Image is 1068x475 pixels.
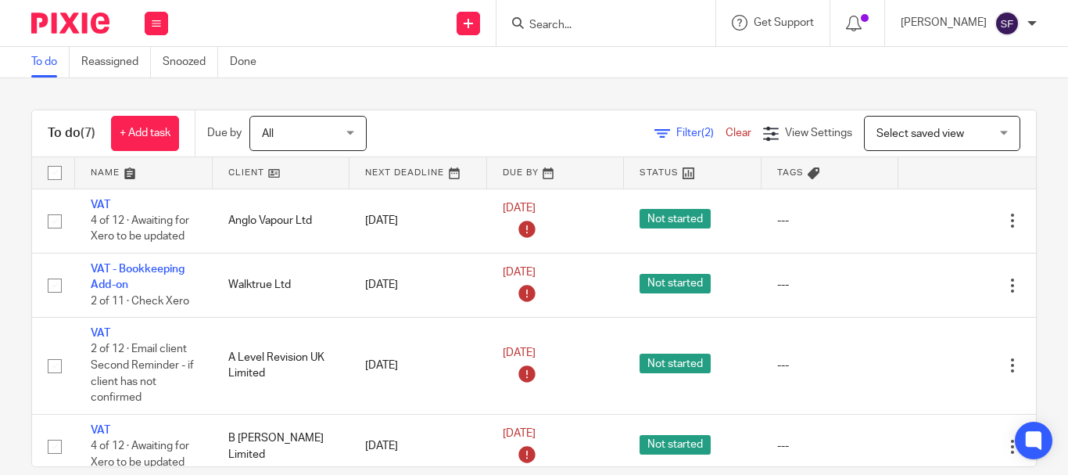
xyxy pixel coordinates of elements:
span: Filter [676,128,726,139]
span: Not started [640,354,711,373]
span: [DATE] [503,203,536,214]
td: A Level Revision UK Limited [213,318,350,415]
span: [DATE] [503,428,536,439]
span: All [262,128,274,139]
td: [DATE] [349,253,487,317]
p: [PERSON_NAME] [901,15,987,31]
a: VAT [91,328,110,339]
a: + Add task [111,116,179,151]
a: VAT - Bookkeeping Add-on [91,264,185,290]
td: Walktrue Ltd [213,253,350,317]
p: Due by [207,125,242,141]
td: [DATE] [349,318,487,415]
span: (7) [81,127,95,139]
div: --- [777,358,883,373]
span: Not started [640,435,711,455]
a: To do [31,47,70,77]
img: svg%3E [995,11,1020,36]
span: 4 of 12 · Awaiting for Xero to be updated [91,215,189,243]
td: [DATE] [349,189,487,253]
td: Anglo Vapour Ltd [213,189,350,253]
span: (2) [701,128,714,139]
div: --- [777,213,883,229]
a: Done [230,47,268,77]
span: Tags [777,168,804,177]
input: Search [528,19,668,33]
span: View Settings [785,128,852,139]
span: Select saved view [876,128,964,139]
div: --- [777,438,883,454]
span: Not started [640,209,711,229]
a: VAT [91,425,110,436]
div: --- [777,277,883,293]
img: Pixie [31,13,109,34]
h1: To do [48,125,95,142]
span: [DATE] [503,268,536,279]
a: Reassigned [81,47,151,77]
span: [DATE] [503,347,536,358]
a: Clear [726,128,751,139]
span: 4 of 12 · Awaiting for Xero to be updated [91,441,189,468]
a: VAT [91,200,110,211]
span: Not started [640,274,711,293]
span: Get Support [754,17,814,28]
a: Snoozed [163,47,218,77]
span: 2 of 12 · Email client Second Reminder - if client has not confirmed [91,344,194,404]
span: 2 of 11 · Check Xero [91,296,189,307]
